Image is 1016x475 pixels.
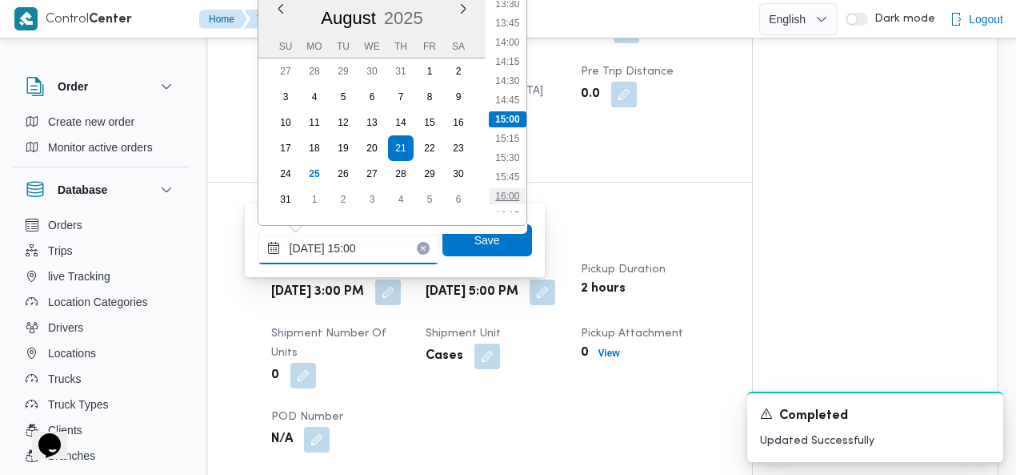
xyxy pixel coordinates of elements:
div: day-31 [388,58,414,84]
div: day-5 [330,84,356,110]
button: Create new order [19,109,182,135]
span: Drivers [48,318,83,337]
div: Button. Open the year selector. 2025 is currently selected. [382,7,423,29]
li: 16:15 [489,207,526,223]
span: Trucks [48,369,81,388]
div: Th [388,35,414,58]
button: Monitor active orders [19,135,182,160]
div: day-3 [359,187,385,212]
button: Save [442,224,532,256]
span: Save [474,231,500,250]
button: Home [199,10,247,29]
span: Pickup Duration [581,264,666,275]
span: Dark mode [868,13,935,26]
button: Next month [457,2,470,15]
button: Trips [19,238,182,264]
li: 14:45 [489,92,526,108]
div: day-2 [446,58,471,84]
div: day-15 [417,110,442,135]
div: Order [13,109,189,167]
div: day-25 [302,161,327,187]
div: Notification [760,406,990,426]
div: day-22 [417,135,442,161]
button: Drivers [19,315,182,340]
span: POD Number [271,412,343,422]
b: View [598,348,620,359]
span: Shipment Unit [426,328,501,339]
div: day-20 [359,135,385,161]
span: Shipment Number of Units [271,328,386,358]
button: Location Categories [19,289,182,315]
span: Create new order [48,112,134,131]
button: Clients [19,417,182,443]
span: Trips [48,241,73,260]
span: Locations [48,344,96,363]
div: day-11 [302,110,327,135]
div: day-29 [417,161,442,187]
div: Su [273,35,298,58]
button: Branches [19,443,182,469]
h3: Order [58,77,88,96]
li: 14:15 [489,54,526,70]
button: Truck Types [19,392,182,417]
h3: Database [58,180,107,199]
li: 15:15 [489,131,526,147]
b: 0 [581,344,589,363]
span: Monitor active orders [48,138,153,157]
span: Completed [779,407,848,426]
div: Button. Open the month selector. August is currently selected. [320,7,377,29]
div: day-28 [302,58,327,84]
li: 16:00 [489,188,526,204]
div: day-18 [302,135,327,161]
p: Updated Successfully [760,433,990,449]
div: day-6 [446,187,471,212]
button: View [592,344,626,363]
button: Trucks [19,366,182,392]
li: 15:00 [489,111,526,127]
div: day-23 [446,135,471,161]
div: day-21 [388,135,414,161]
button: Clear input [417,242,430,255]
button: Order [26,77,176,96]
div: day-30 [446,161,471,187]
div: day-12 [330,110,356,135]
div: day-4 [302,84,327,110]
span: Orders [48,215,82,235]
div: day-9 [446,84,471,110]
b: 0.0 [581,85,600,104]
span: Logout [969,10,1003,29]
div: day-28 [388,161,414,187]
span: Branches [48,446,95,465]
div: Sa [446,35,471,58]
div: Tu [330,35,356,58]
div: Mo [302,35,327,58]
div: day-5 [417,187,442,212]
button: Orders [19,212,182,238]
span: August [321,8,376,28]
span: Pre Trip Distance [581,66,674,77]
input: Press the down key to enter a popover containing a calendar. Press the escape key to close the po... [258,232,439,264]
div: day-27 [273,58,298,84]
div: day-4 [388,187,414,212]
b: [DATE] 5:00 PM [426,283,518,302]
button: Logout [943,3,1010,35]
div: day-14 [388,110,414,135]
span: Location Categories [48,292,148,312]
b: 2 hours [581,280,626,299]
b: [DATE] 3:00 PM [271,283,364,302]
img: X8yXhbKr1z7QwAAAABJRU5ErkJggg== [14,7,38,30]
div: day-27 [359,161,385,187]
div: day-30 [359,58,385,84]
iframe: chat widget [16,411,67,459]
li: 14:30 [489,73,526,89]
b: Center [89,14,132,26]
div: day-1 [417,58,442,84]
div: day-19 [330,135,356,161]
button: Trips [244,10,290,29]
button: live Tracking [19,264,182,289]
div: day-16 [446,110,471,135]
div: day-1 [302,187,327,212]
div: day-29 [330,58,356,84]
b: Cases [426,347,463,366]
